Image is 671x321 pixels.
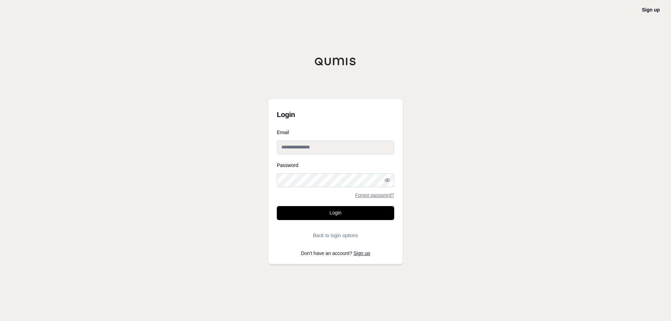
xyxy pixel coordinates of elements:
[277,130,394,135] label: Email
[277,251,394,256] p: Don't have an account?
[315,57,356,66] img: Qumis
[642,7,660,13] a: Sign up
[277,108,394,122] h3: Login
[277,206,394,220] button: Login
[277,163,394,168] label: Password
[355,193,394,198] a: Forgot password?
[354,250,370,256] a: Sign up
[277,228,394,242] button: Back to login options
